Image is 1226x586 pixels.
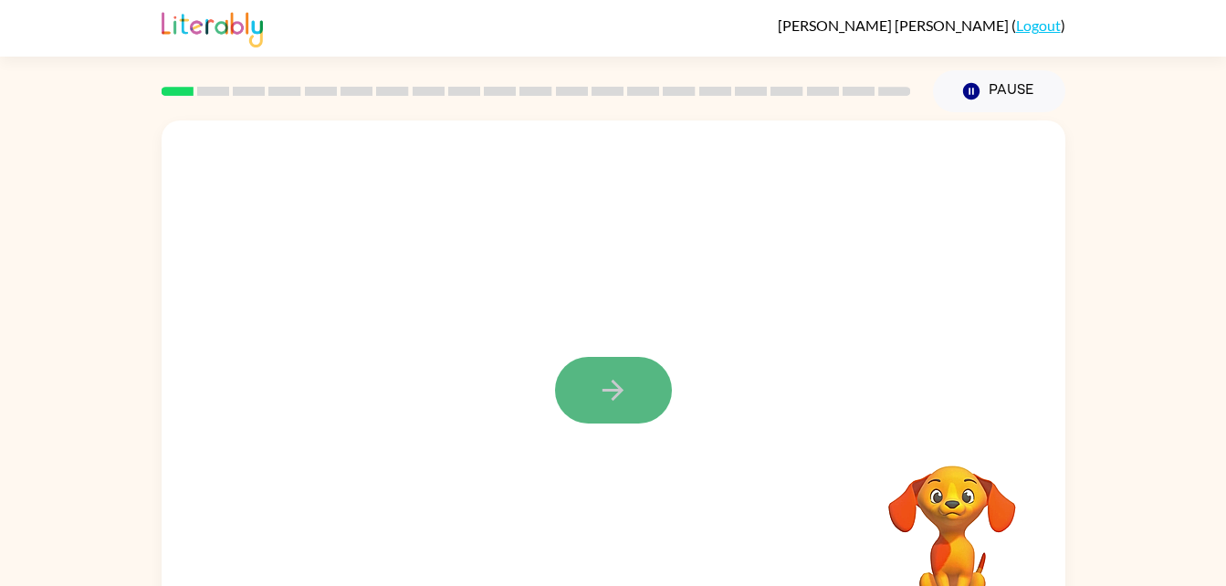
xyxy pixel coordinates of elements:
[778,16,1011,34] span: [PERSON_NAME] [PERSON_NAME]
[933,70,1065,112] button: Pause
[162,7,263,47] img: Literably
[778,16,1065,34] div: ( )
[1016,16,1061,34] a: Logout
